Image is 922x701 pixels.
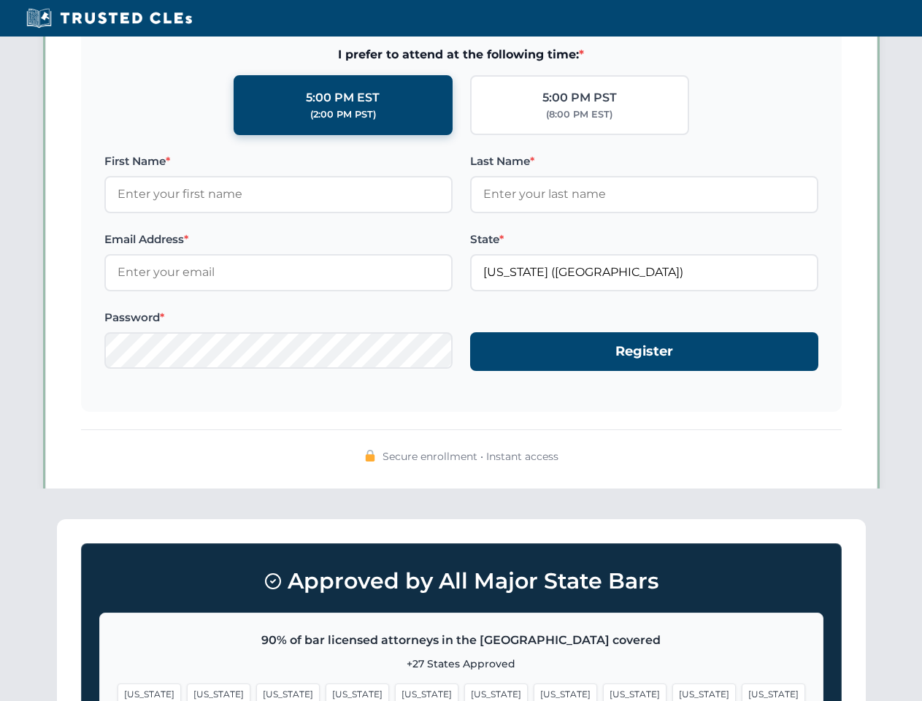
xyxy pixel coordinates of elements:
[383,448,558,464] span: Secure enrollment • Instant access
[104,309,453,326] label: Password
[22,7,196,29] img: Trusted CLEs
[470,153,818,170] label: Last Name
[104,254,453,291] input: Enter your email
[104,176,453,212] input: Enter your first name
[364,450,376,461] img: 🔒
[470,332,818,371] button: Register
[99,562,823,601] h3: Approved by All Major State Bars
[470,231,818,248] label: State
[104,45,818,64] span: I prefer to attend at the following time:
[104,231,453,248] label: Email Address
[118,656,805,672] p: +27 States Approved
[306,88,380,107] div: 5:00 PM EST
[104,153,453,170] label: First Name
[470,176,818,212] input: Enter your last name
[546,107,612,122] div: (8:00 PM EST)
[310,107,376,122] div: (2:00 PM PST)
[470,254,818,291] input: Florida (FL)
[118,631,805,650] p: 90% of bar licensed attorneys in the [GEOGRAPHIC_DATA] covered
[542,88,617,107] div: 5:00 PM PST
